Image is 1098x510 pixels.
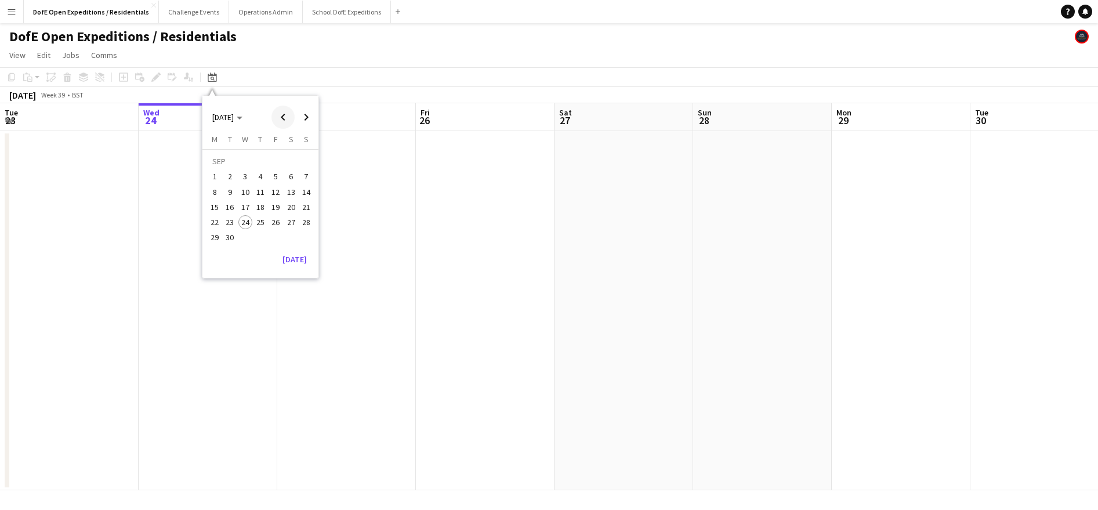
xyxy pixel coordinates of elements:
span: Sat [559,107,572,118]
button: Previous month [271,106,295,129]
span: 12 [269,185,282,199]
button: DofE Open Expeditions / Residentials [24,1,159,23]
button: 01-09-2025 [207,169,222,184]
span: Sun [698,107,712,118]
span: Tue [5,107,18,118]
td: SEP [207,154,314,169]
a: Jobs [57,48,84,63]
span: 6 [284,170,298,184]
button: 18-09-2025 [253,200,268,215]
span: F [274,134,278,144]
button: 19-09-2025 [268,200,283,215]
span: 5 [269,170,282,184]
button: 29-09-2025 [207,230,222,245]
span: 14 [299,185,313,199]
span: 13 [284,185,298,199]
button: 15-09-2025 [207,200,222,215]
button: 22-09-2025 [207,215,222,230]
h1: DofE Open Expeditions / Residentials [9,28,237,45]
button: Next month [295,106,318,129]
span: 29 [208,231,222,245]
span: 25 [253,215,267,229]
span: 9 [223,185,237,199]
span: 20 [284,200,298,214]
span: 1 [208,170,222,184]
span: 27 [557,114,572,127]
span: 15 [208,200,222,214]
button: 10-09-2025 [238,185,253,200]
span: 28 [696,114,712,127]
button: 21-09-2025 [299,200,314,215]
span: 21 [299,200,313,214]
span: M [212,134,218,144]
button: 25-09-2025 [253,215,268,230]
span: S [304,134,309,144]
button: 30-09-2025 [222,230,237,245]
button: 11-09-2025 [253,185,268,200]
a: Edit [32,48,55,63]
span: 26 [269,215,282,229]
a: Comms [86,48,122,63]
button: 12-09-2025 [268,185,283,200]
app-user-avatar: The Adventure Element [1075,30,1089,44]
span: Edit [37,50,50,60]
button: 07-09-2025 [299,169,314,184]
span: 24 [238,215,252,229]
div: [DATE] [9,89,36,101]
button: 14-09-2025 [299,185,314,200]
button: 24-09-2025 [238,215,253,230]
button: 02-09-2025 [222,169,237,184]
button: 08-09-2025 [207,185,222,200]
button: [DATE] [278,250,311,269]
button: 17-09-2025 [238,200,253,215]
span: 8 [208,185,222,199]
span: 2 [223,170,237,184]
button: 04-09-2025 [253,169,268,184]
button: 27-09-2025 [283,215,298,230]
span: Jobs [62,50,79,60]
span: 30 [223,231,237,245]
span: 4 [253,170,267,184]
button: School DofE Expeditions [303,1,391,23]
span: 3 [238,170,252,184]
span: Wed [143,107,160,118]
button: 05-09-2025 [268,169,283,184]
span: 10 [238,185,252,199]
button: 03-09-2025 [238,169,253,184]
button: 26-09-2025 [268,215,283,230]
button: Operations Admin [229,1,303,23]
button: 23-09-2025 [222,215,237,230]
span: S [289,134,293,144]
span: 23 [223,215,237,229]
span: T [258,134,262,144]
span: Week 39 [38,91,67,99]
span: 7 [299,170,313,184]
span: Mon [836,107,851,118]
span: Tue [975,107,988,118]
span: 11 [253,185,267,199]
span: 22 [208,215,222,229]
span: 17 [238,200,252,214]
span: 18 [253,200,267,214]
span: Comms [91,50,117,60]
span: [DATE] [212,112,234,122]
button: 06-09-2025 [283,169,298,184]
div: BST [72,91,84,99]
a: View [5,48,30,63]
button: 20-09-2025 [283,200,298,215]
span: 30 [973,114,988,127]
span: 16 [223,200,237,214]
span: 24 [142,114,160,127]
span: W [242,134,248,144]
button: Challenge Events [159,1,229,23]
button: Choose month and year [208,107,247,128]
button: 09-09-2025 [222,185,237,200]
span: 29 [835,114,851,127]
button: 28-09-2025 [299,215,314,230]
button: 13-09-2025 [283,185,298,200]
span: View [9,50,26,60]
span: 23 [3,114,18,127]
span: 28 [299,215,313,229]
span: 26 [419,114,430,127]
span: Fri [421,107,430,118]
